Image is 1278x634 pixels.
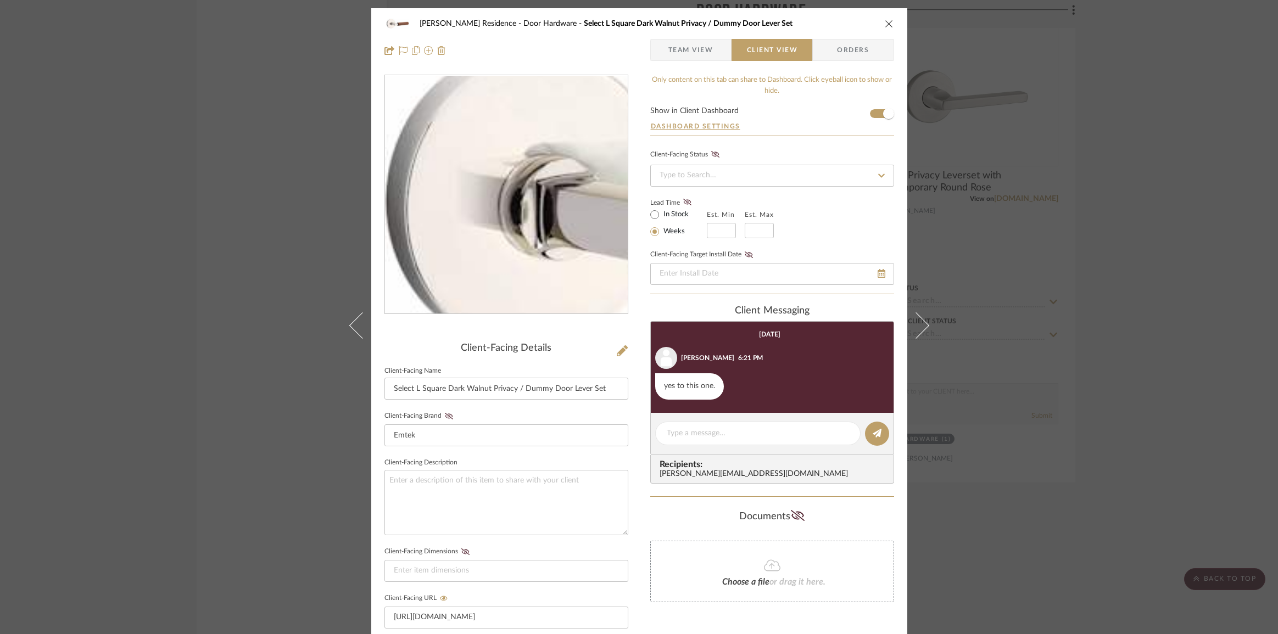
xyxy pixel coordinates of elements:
[661,227,685,237] label: Weeks
[384,343,628,355] div: Client-Facing Details
[384,460,457,465] label: Client-Facing Description
[661,210,689,220] label: In Stock
[825,39,881,61] span: Orders
[437,594,451,602] button: Client-Facing URL
[442,412,456,420] button: Client-Facing Brand
[385,76,628,314] div: 0
[420,20,523,27] span: [PERSON_NAME] Residence
[741,251,756,259] button: Client-Facing Target Install Date
[458,548,473,556] button: Client-Facing Dimensions
[650,207,707,238] mat-radio-group: Select item type
[384,560,628,582] input: Enter item dimensions
[650,251,756,259] label: Client-Facing Target Install Date
[707,211,735,218] label: Est. Min
[680,197,695,208] button: Lead Time
[650,508,894,525] div: Documents
[655,373,724,400] div: yes to this one.
[745,211,774,218] label: Est. Max
[655,347,677,369] img: user_avatar.png
[650,149,723,160] div: Client-Facing Status
[384,368,441,374] label: Client-Facing Name
[769,577,825,586] span: or drag it here.
[384,548,473,556] label: Client-Facing Dimensions
[387,76,626,314] img: 4c8168a5-0390-40dd-8592-578c88363c40_436x436.jpg
[437,46,446,55] img: Remove from project
[384,594,451,602] label: Client-Facing URL
[384,13,411,35] img: 4c8168a5-0390-40dd-8592-578c88363c40_48x40.jpg
[384,424,628,446] input: Enter Client-Facing Brand
[650,305,894,317] div: client Messaging
[650,198,707,207] label: Lead Time
[681,353,734,363] div: [PERSON_NAME]
[650,121,741,131] button: Dashboard Settings
[884,19,894,29] button: close
[660,470,889,479] div: [PERSON_NAME][EMAIL_ADDRESS][DOMAIN_NAME]
[759,330,780,338] div: [DATE]
[722,577,769,586] span: Choose a file
[384,378,628,400] input: Enter Client-Facing Item Name
[384,412,456,420] label: Client-Facing Brand
[650,75,894,96] div: Only content on this tab can share to Dashboard. Click eyeball icon to show or hide.
[747,39,797,61] span: Client View
[738,353,763,363] div: 6:21 PM
[660,459,889,469] span: Recipients:
[384,607,628,629] input: Enter item URL
[650,165,894,187] input: Type to Search…
[523,20,584,27] span: Door Hardware
[584,20,793,27] span: Select L Square Dark Walnut Privacy / Dummy Door Lever Set
[650,263,894,285] input: Enter Install Date
[668,39,713,61] span: Team View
